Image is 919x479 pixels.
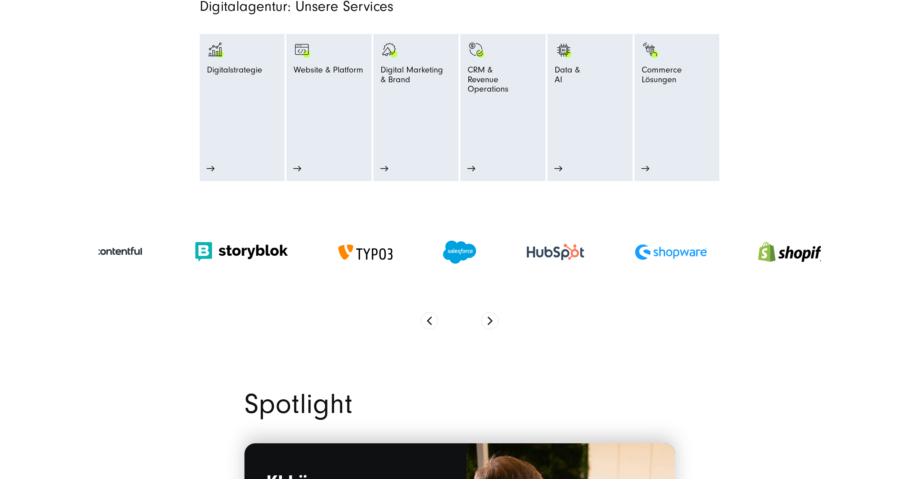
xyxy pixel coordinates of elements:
button: Previous [421,312,438,329]
img: TYPO3 Gold Memeber Agentur - Digitalagentur für TYPO3 CMS Entwicklung SUNZINET [338,245,393,260]
span: CRM & Revenue Operations [468,65,538,97]
img: Contentful Partneragentur - Digitalagentur für headless CMS Entwicklung SUNZINET [80,240,145,264]
span: Digitalstrategie [207,65,262,78]
img: Shopware Partner Agentur - Digitalagentur SUNZINET [635,244,707,260]
button: Next [481,312,499,329]
img: Storyblok logo Storyblok Headless CMS Agentur SUNZINET (1) [195,242,288,262]
img: Salesforce Partner Agentur - Digitalagentur SUNZINET [443,241,476,264]
a: Bild eines Fingers, der auf einen schwarzen Einkaufswagen mit grünen Akzenten klickt: Digitalagen... [642,41,712,147]
a: advertising-megaphone-business-products_black advertising-megaphone-business-products_white Digit... [381,41,451,132]
span: Data & AI [555,65,580,88]
span: Commerce Lösungen [642,65,712,88]
img: Shopify Partner Agentur - Digitalagentur SUNZINET [758,233,830,272]
a: Symbol mit einem Haken und einem Dollarzeichen. monetization-approve-business-products_white CRM ... [468,41,538,147]
span: Website & Platform [294,65,363,78]
a: Browser Symbol als Zeichen für Web Development - Digitalagentur SUNZINET programming-browser-prog... [294,41,364,147]
img: HubSpot Gold Partner Agentur - Digitalagentur SUNZINET [527,244,584,260]
a: analytics-graph-bar-business analytics-graph-bar-business_white Digitalstrategie [207,41,278,147]
a: KI KI Data &AI [555,41,625,132]
h2: Spotlight [244,391,675,418]
span: Digital Marketing & Brand [381,65,443,88]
